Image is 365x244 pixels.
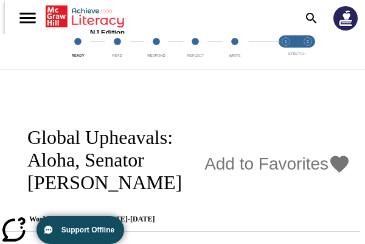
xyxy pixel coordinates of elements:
[285,40,287,43] text: 1
[112,54,122,57] span: Read
[277,34,294,49] button: Stretch Read step 1 of 2
[147,54,165,57] span: Respond
[297,4,326,33] button: Search
[72,54,85,57] span: Ready
[15,215,350,224] p: World History Studies: [DATE]-[DATE]
[61,226,114,234] span: Support Offline
[63,34,92,59] button: Ready step 1 of 5
[326,2,365,34] button: Select a new avatar
[15,126,198,194] h1: Global Upheavals: Aloha, Senator [PERSON_NAME]
[220,34,249,59] button: Write step 5 of 5
[46,3,125,36] div: Home
[204,153,350,174] button: Add to Favorites - Global Upheavals: Aloha, Senator Inouye
[90,29,125,36] span: NJ Edition
[187,54,204,57] span: Reflect
[204,154,328,174] span: Add to Favorites
[299,34,316,49] button: Stretch Respond step 2 of 2
[288,52,305,56] span: STRETCH
[36,216,124,244] button: Support Offline
[142,34,171,59] button: Respond step 3 of 5
[229,54,240,57] span: Write
[181,34,210,59] button: Reflect step 4 of 5
[102,34,131,59] button: Read step 2 of 5
[333,6,358,30] img: Avatar
[307,40,309,43] text: 2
